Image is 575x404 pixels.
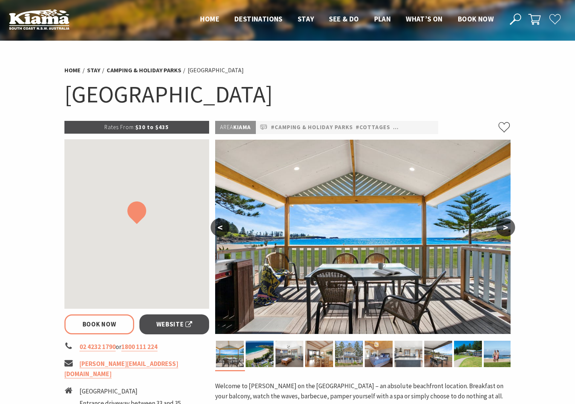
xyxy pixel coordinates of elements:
[104,123,135,131] span: Rates From:
[64,121,209,134] p: $30 to $435
[246,341,274,367] img: Aerial view of Kendalls on the Beach Holiday Park
[424,341,452,367] img: Enjoy the beachfront view in Cabin 12
[395,341,422,367] img: Full size kitchen in Cabin 12
[64,314,134,334] a: Book Now
[298,14,314,23] span: Stay
[64,79,511,110] h1: [GEOGRAPHIC_DATA]
[271,123,353,132] a: #Camping & Holiday Parks
[374,14,391,23] span: Plan
[193,13,501,26] nav: Main Menu
[215,121,256,134] p: Kiama
[64,360,178,378] a: [PERSON_NAME][EMAIL_ADDRESS][DOMAIN_NAME]
[80,343,116,351] a: 02 4232 1790
[234,14,283,23] span: Destinations
[335,341,363,367] img: Kendalls on the Beach Holiday Park
[64,66,81,74] a: Home
[216,341,244,367] img: Kendalls on the Beach Holiday Park
[329,14,359,23] span: See & Do
[156,319,193,329] span: Website
[220,123,233,131] span: Area
[305,341,333,367] img: Kendalls on the Beach Holiday Park
[211,218,229,236] button: <
[454,341,482,367] img: Beachfront cabins at Kendalls on the Beach Holiday Park
[496,218,515,236] button: >
[215,140,511,334] img: Kendalls on the Beach Holiday Park
[406,14,443,23] span: What’s On
[9,9,69,30] img: Kiama Logo
[64,342,209,352] li: or
[393,123,437,132] a: #Pet Friendly
[275,341,303,367] img: Lounge room in Cabin 12
[365,341,393,367] img: Kendalls on the Beach Holiday Park
[87,66,100,74] a: Stay
[215,381,511,401] p: Welcome to [PERSON_NAME] on the [GEOGRAPHIC_DATA] – an absolute beachfront location. Breakfast on...
[188,66,244,75] li: [GEOGRAPHIC_DATA]
[80,386,181,396] li: [GEOGRAPHIC_DATA]
[139,314,209,334] a: Website
[121,343,158,351] a: 1800 111 224
[107,66,181,74] a: Camping & Holiday Parks
[200,14,219,23] span: Home
[484,341,512,367] img: Kendalls Beach
[458,14,494,23] span: Book now
[356,123,390,132] a: #Cottages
